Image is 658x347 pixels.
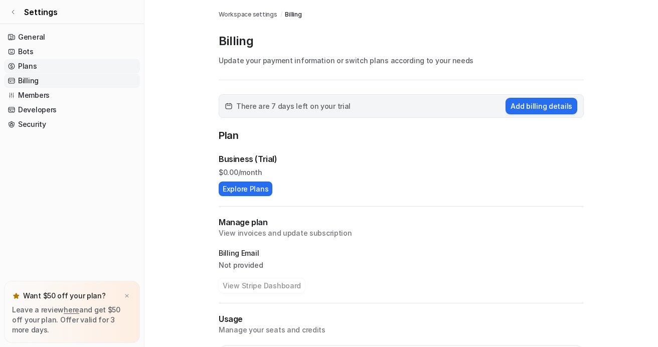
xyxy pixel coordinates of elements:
a: here [64,305,79,314]
p: Not provided [219,260,584,270]
h2: Manage plan [219,217,584,228]
button: Add billing details [506,98,577,114]
p: Leave a review and get $50 off your plan. Offer valid for 3 more days. [12,305,132,335]
button: View Stripe Dashboard [219,278,305,293]
p: Billing Email [219,248,584,258]
a: Members [4,88,140,102]
img: x [124,293,130,299]
span: There are 7 days left on your trial [236,101,351,111]
a: General [4,30,140,44]
p: Billing [219,33,584,49]
a: Plans [4,59,140,73]
span: / [280,10,282,19]
p: Plan [219,128,584,145]
button: Explore Plans [219,182,272,196]
img: star [12,292,20,300]
p: Want $50 off your plan? [23,291,106,301]
p: Usage [219,313,584,325]
a: Workspace settings [219,10,277,19]
a: Security [4,117,140,131]
p: Update your payment information or switch plans according to your needs [219,55,584,66]
p: Manage your seats and credits [219,325,584,335]
a: Bots [4,45,140,59]
a: Developers [4,103,140,117]
a: Billing [4,74,140,88]
img: calender-icon.svg [225,103,232,110]
p: Business (Trial) [219,153,277,165]
a: Billing [285,10,301,19]
p: $ 0.00/month [219,167,584,178]
span: Settings [24,6,58,18]
p: View invoices and update subscription [219,228,584,238]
